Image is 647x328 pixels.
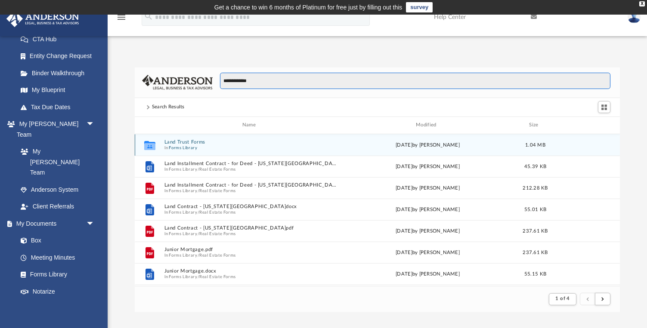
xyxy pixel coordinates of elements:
[169,209,197,215] button: Forms Library
[199,231,236,236] button: Real Estate Forms
[523,228,548,233] span: 237.61 KB
[12,232,99,249] a: Box
[6,215,103,232] a: My Documentsarrow_drop_down
[164,252,337,258] span: In
[518,121,552,129] div: Size
[152,103,185,111] div: Search Results
[164,188,337,193] span: In
[135,134,620,286] div: grid
[12,64,108,82] a: Binder Walkthrough
[214,2,402,12] div: Get a chance to win 6 months of Platinum for free just by filling out this
[197,252,199,258] span: /
[169,166,197,172] button: Forms Library
[199,166,236,172] button: Real Estate Forms
[169,188,197,193] button: Forms Library
[524,207,546,212] span: 55.01 KB
[138,121,160,129] div: id
[12,98,108,116] a: Tax Due Dates
[169,252,197,258] button: Forms Library
[524,271,546,276] span: 55.15 KB
[197,166,199,172] span: /
[12,283,103,300] a: Notarize
[12,249,103,266] a: Meeting Minutes
[164,231,337,236] span: In
[164,145,337,150] span: In
[523,250,548,254] span: 237.61 KB
[341,141,514,149] div: [DATE] by [PERSON_NAME]
[12,181,103,198] a: Anderson System
[341,121,514,129] div: Modified
[199,188,236,193] button: Real Estate Forms
[197,188,199,193] span: /
[86,116,103,133] span: arrow_drop_down
[197,209,199,215] span: /
[164,166,337,172] span: In
[555,296,570,301] span: 1 of 4
[341,184,514,192] div: [DATE] by [PERSON_NAME]
[169,274,197,279] button: Forms Library
[144,12,153,21] i: search
[169,231,197,236] button: Forms Library
[12,48,108,65] a: Entity Change Request
[6,116,103,143] a: My [PERSON_NAME] Teamarrow_drop_down
[116,16,127,22] a: menu
[197,231,199,236] span: /
[164,247,337,252] button: Junior Mortgage.pdf
[12,198,103,215] a: Client Referrals
[197,274,199,279] span: /
[524,164,546,169] span: 45.39 KB
[169,145,197,150] button: Forms Library
[4,10,82,27] img: Anderson Advisors Platinum Portal
[164,121,337,129] div: Name
[525,142,545,147] span: 1.04 MB
[12,266,99,283] a: Forms Library
[598,101,611,113] button: Switch to Grid View
[549,293,576,305] button: 1 of 4
[164,161,337,166] button: Land Installment Contract - for Deed - [US_STATE][GEOGRAPHIC_DATA]docx
[406,2,433,12] a: survey
[164,268,337,274] button: Junior Mortgage.docx
[556,121,616,129] div: id
[341,205,514,213] div: [DATE] by [PERSON_NAME]
[12,31,108,48] a: CTA Hub
[164,209,337,215] span: In
[341,227,514,235] div: [DATE] by [PERSON_NAME]
[164,204,337,209] button: Land Contract - [US_STATE][GEOGRAPHIC_DATA]docx
[199,209,236,215] button: Real Estate Forms
[164,139,337,145] button: Land Trust Forms
[523,185,548,190] span: 212.28 KB
[164,182,337,188] button: Land Installment Contract - for Deed - [US_STATE][GEOGRAPHIC_DATA]pdf
[164,225,337,231] button: Land Contract - [US_STATE][GEOGRAPHIC_DATA]pdf
[341,248,514,256] div: [DATE] by [PERSON_NAME]
[220,73,610,89] input: Search files and folders
[164,274,337,279] span: In
[628,11,641,23] img: User Pic
[341,162,514,170] div: [DATE] by [PERSON_NAME]
[12,82,103,99] a: My Blueprint
[12,143,99,181] a: My [PERSON_NAME] Team
[341,270,514,278] div: [DATE] by [PERSON_NAME]
[639,1,645,6] div: close
[199,274,236,279] button: Real Estate Forms
[116,12,127,22] i: menu
[86,215,103,233] span: arrow_drop_down
[199,252,236,258] button: Real Estate Forms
